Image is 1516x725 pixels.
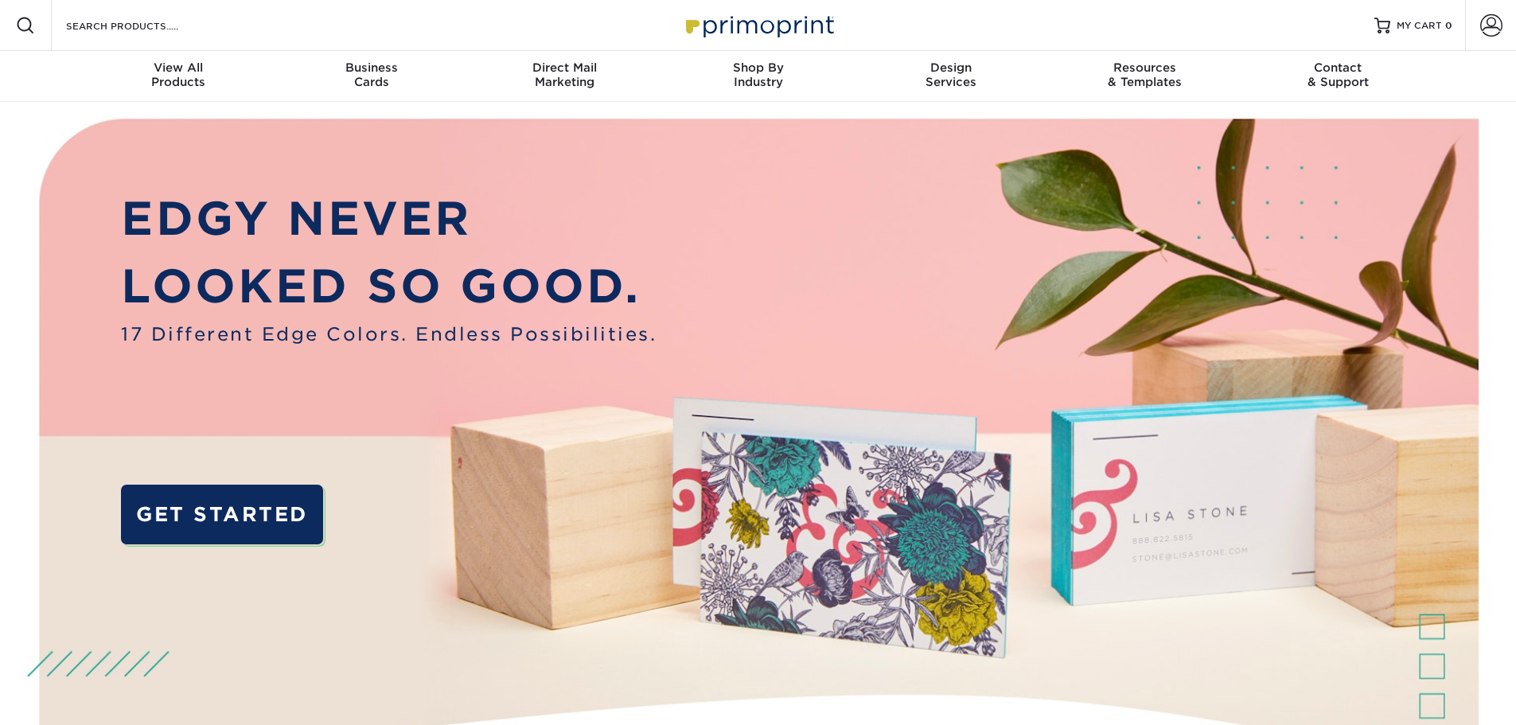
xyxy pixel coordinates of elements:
div: Products [82,60,275,89]
a: Resources& Templates [1048,51,1241,102]
div: Marketing [468,60,661,89]
a: Contact& Support [1241,51,1435,102]
div: & Support [1241,60,1435,89]
div: Industry [661,60,855,89]
span: Direct Mail [468,60,661,75]
div: Cards [275,60,468,89]
a: BusinessCards [275,51,468,102]
span: Business [275,60,468,75]
span: Design [855,60,1048,75]
span: View All [82,60,275,75]
span: MY CART [1397,19,1442,33]
div: Services [855,60,1048,89]
span: Contact [1241,60,1435,75]
div: & Templates [1048,60,1241,89]
span: Resources [1048,60,1241,75]
span: Shop By [661,60,855,75]
span: 0 [1445,20,1452,31]
p: LOOKED SO GOOD. [121,252,657,321]
input: SEARCH PRODUCTS..... [64,16,220,35]
span: 17 Different Edge Colors. Endless Possibilities. [121,321,657,348]
a: Shop ByIndustry [661,51,855,102]
a: GET STARTED [121,485,322,544]
a: Direct MailMarketing [468,51,661,102]
a: View AllProducts [82,51,275,102]
img: Primoprint [679,8,838,42]
a: DesignServices [855,51,1048,102]
p: EDGY NEVER [121,185,657,253]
